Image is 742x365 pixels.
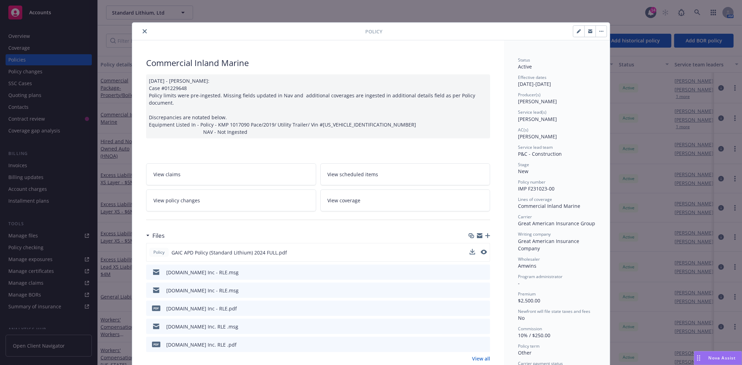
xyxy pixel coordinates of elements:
button: download file [470,249,475,254]
span: AC(s) [518,127,528,133]
span: Service lead team [518,144,553,150]
span: Other [518,349,532,356]
span: View policy changes [153,197,200,204]
span: Commission [518,326,542,332]
span: Service lead(s) [518,109,546,115]
div: [DOMAIN_NAME] Inc - RLE.msg [166,287,239,294]
span: No [518,315,525,321]
a: View scheduled items [320,163,490,185]
div: [DOMAIN_NAME] Inc - RLE.msg [166,269,239,276]
a: View policy changes [146,189,316,211]
button: preview file [481,250,487,254]
div: Commercial Inland Marine [146,57,490,69]
span: Nova Assist [709,355,736,361]
span: [PERSON_NAME] [518,116,557,122]
span: Active [518,63,532,70]
span: Effective dates [518,74,546,80]
span: Producer(s) [518,92,541,98]
span: Wholesaler [518,256,540,262]
span: Policy [365,28,382,35]
div: Commercial Inland Marine [518,202,596,210]
button: preview file [481,249,487,256]
div: [DOMAIN_NAME] Inc. RLE .pdf [166,341,237,348]
button: download file [470,249,475,256]
span: pdf [152,306,160,311]
h3: Files [152,231,165,240]
span: Newfront will file state taxes and fees [518,308,590,314]
button: preview file [481,341,487,348]
button: download file [470,323,476,330]
span: Great American Insurance Company [518,238,581,252]
span: [PERSON_NAME] [518,98,557,105]
button: Nova Assist [694,351,742,365]
button: preview file [481,269,487,276]
span: IMP F231023-00 [518,185,554,192]
a: View claims [146,163,316,185]
a: View coverage [320,189,490,211]
button: download file [470,305,476,312]
button: preview file [481,287,487,294]
div: Drag to move [694,351,703,365]
span: Policy [152,249,166,255]
a: View all [472,355,490,362]
span: Premium [518,291,536,297]
button: preview file [481,305,487,312]
span: 10% / $250.00 [518,332,550,339]
button: download file [470,269,476,276]
div: [DATE] - [PERSON_NAME]: Case #01229648 Policy limits were pre-ingested. Missing fields updated in... [146,74,490,138]
span: Stage [518,162,529,168]
button: close [141,27,149,35]
span: New [518,168,528,175]
span: Policy term [518,343,540,349]
span: P&C - Construction [518,151,562,157]
div: [DOMAIN_NAME] Inc - RLE.pdf [166,305,237,312]
span: $2,500.00 [518,297,540,304]
span: Lines of coverage [518,196,552,202]
span: [PERSON_NAME] [518,133,557,140]
span: Program administrator [518,274,563,279]
button: download file [470,287,476,294]
span: Status [518,57,530,63]
span: - [518,280,520,286]
span: View claims [153,171,181,178]
div: [DOMAIN_NAME] Inc. RLE .msg [166,323,238,330]
span: Great American Insurance Group [518,220,595,227]
span: Carrier [518,214,532,220]
span: View scheduled items [328,171,378,178]
div: Files [146,231,165,240]
button: preview file [481,323,487,330]
span: Amwins [518,262,536,269]
div: [DATE] - [DATE] [518,74,596,88]
span: View coverage [328,197,361,204]
span: Policy number [518,179,545,185]
span: Writing company [518,231,551,237]
button: download file [470,341,476,348]
span: GAIC APD Policy (Standard Lithium) 2024 FULL.pdf [171,249,287,256]
span: pdf [152,342,160,347]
